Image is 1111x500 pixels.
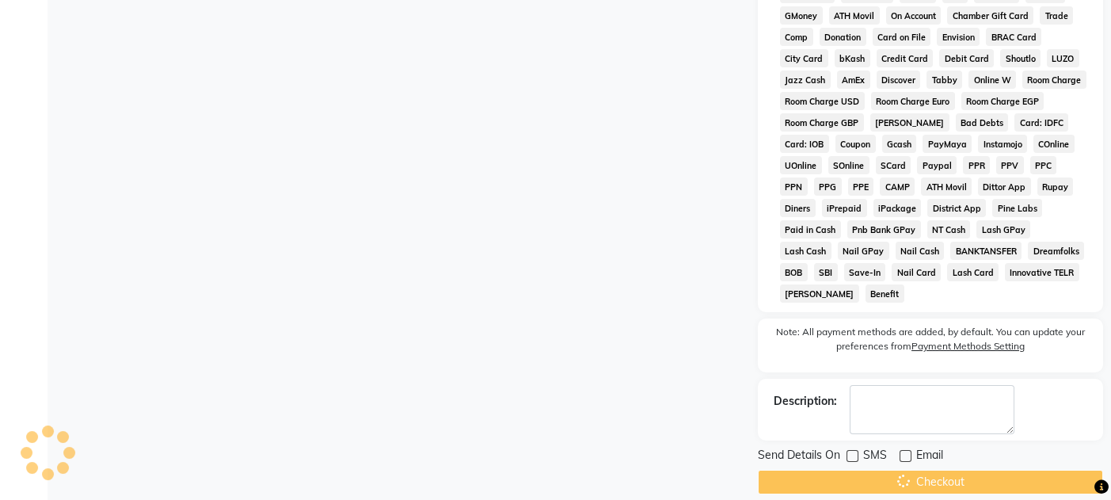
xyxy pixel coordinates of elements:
[780,263,808,281] span: BOB
[871,92,955,110] span: Room Charge Euro
[838,242,889,260] span: Nail GPay
[877,49,934,67] span: Credit Card
[873,199,922,217] span: iPackage
[866,284,904,303] span: Benefit
[886,6,942,25] span: On Account
[986,28,1041,46] span: BRAC Card
[780,71,831,89] span: Jazz Cash
[882,135,917,153] span: Gcash
[1033,135,1075,153] span: COnline
[927,199,986,217] span: District App
[780,135,829,153] span: Card: IOB
[939,49,994,67] span: Debit Card
[814,177,842,196] span: PPG
[848,177,874,196] span: PPE
[896,242,945,260] span: Nail Cash
[968,71,1016,89] span: Online W
[911,339,1025,353] label: Payment Methods Setting
[758,447,840,467] span: Send Details On
[1030,156,1057,174] span: PPC
[950,242,1022,260] span: BANKTANSFER
[780,284,859,303] span: [PERSON_NAME]
[927,220,971,239] span: NT Cash
[947,263,999,281] span: Lash Card
[1028,242,1084,260] span: Dreamfolks
[992,199,1042,217] span: Pine Labs
[1040,6,1073,25] span: Trade
[1047,49,1079,67] span: LUZO
[780,113,864,132] span: Room Charge GBP
[780,156,822,174] span: UOnline
[820,28,866,46] span: Donation
[880,177,915,196] span: CAMP
[780,6,823,25] span: GMoney
[780,242,831,260] span: Lash Cash
[863,447,887,467] span: SMS
[996,156,1024,174] span: PPV
[978,135,1027,153] span: Instamojo
[844,263,886,281] span: Save-In
[1037,177,1074,196] span: Rupay
[937,28,980,46] span: Envision
[847,220,921,239] span: Pnb Bank GPay
[926,71,962,89] span: Tabby
[828,156,869,174] span: SOnline
[814,263,838,281] span: SBI
[961,92,1044,110] span: Room Charge EGP
[835,135,876,153] span: Coupon
[780,220,841,239] span: Paid in Cash
[780,92,865,110] span: Room Charge USD
[976,220,1030,239] span: Lash GPay
[873,28,931,46] span: Card on File
[923,135,972,153] span: PayMaya
[978,177,1031,196] span: Dittor App
[877,71,921,89] span: Discover
[870,113,949,132] span: [PERSON_NAME]
[780,177,808,196] span: PPN
[892,263,941,281] span: Nail Card
[774,325,1087,360] label: Note: All payment methods are added, by default. You can update your preferences from
[835,49,870,67] span: bKash
[1014,113,1068,132] span: Card: IDFC
[916,447,943,467] span: Email
[1005,263,1079,281] span: Innovative TELR
[921,177,972,196] span: ATH Movil
[837,71,870,89] span: AmEx
[947,6,1033,25] span: Chamber Gift Card
[774,393,837,410] div: Description:
[822,199,867,217] span: iPrepaid
[1000,49,1041,67] span: Shoutlo
[780,49,828,67] span: City Card
[963,156,990,174] span: PPR
[956,113,1009,132] span: Bad Debts
[917,156,957,174] span: Paypal
[780,199,816,217] span: Diners
[876,156,911,174] span: SCard
[780,28,813,46] span: Comp
[1022,71,1086,89] span: Room Charge
[829,6,880,25] span: ATH Movil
